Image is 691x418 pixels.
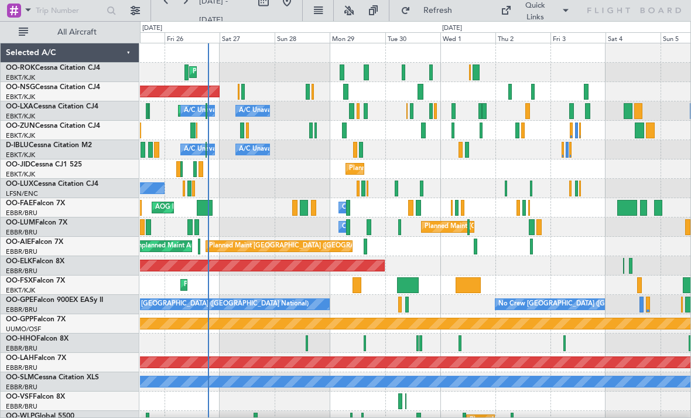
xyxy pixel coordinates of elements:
span: All Aircraft [30,28,124,36]
a: EBKT/KJK [6,73,35,82]
div: Sat 4 [606,32,661,43]
a: OO-FAEFalcon 7X [6,200,65,207]
span: OO-LAH [6,355,34,362]
div: A/C Unavailable [239,102,288,120]
div: Sat 27 [220,32,275,43]
a: EBKT/KJK [6,93,35,101]
span: Refresh [413,6,462,15]
div: Planned Maint [GEOGRAPHIC_DATA] ([GEOGRAPHIC_DATA]) [209,237,394,255]
span: OO-ROK [6,64,35,72]
div: Fri 26 [165,32,220,43]
a: EBBR/BRU [6,383,37,392]
div: Owner Melsbroek Air Base [342,199,422,216]
a: OO-LAHFalcon 7X [6,355,66,362]
a: OO-LUMFalcon 7X [6,219,67,226]
span: OO-GPP [6,316,33,323]
span: OO-SLM [6,374,34,381]
a: EBBR/BRU [6,402,37,411]
span: OO-ZUN [6,123,35,130]
a: EBBR/BRU [6,305,37,314]
span: OO-HHO [6,335,36,342]
a: OO-SLMCessna Citation XLS [6,374,99,381]
span: OO-AIE [6,239,31,246]
a: LFSN/ENC [6,189,38,198]
a: OO-LUXCessna Citation CJ4 [6,181,98,188]
a: EBBR/BRU [6,228,37,237]
div: [DATE] [442,23,462,33]
a: OO-FSXFalcon 7X [6,277,65,284]
div: Fri 3 [550,32,606,43]
a: OO-HHOFalcon 8X [6,335,69,342]
a: EBKT/KJK [6,286,35,295]
a: OO-NSGCessna Citation CJ4 [6,84,100,91]
a: OO-ELKFalcon 8X [6,258,64,265]
a: EBBR/BRU [6,363,37,372]
a: EBBR/BRU [6,247,37,256]
div: Planned Maint Kortrijk-[GEOGRAPHIC_DATA] [193,63,329,81]
div: Owner Melsbroek Air Base [342,218,422,236]
a: OO-ROKCessna Citation CJ4 [6,64,100,72]
div: Mon 29 [330,32,385,43]
a: EBBR/BRU [6,344,37,353]
div: Planned Maint Kortrijk-[GEOGRAPHIC_DATA] [184,276,320,294]
span: OO-JID [6,161,30,168]
a: OO-AIEFalcon 7X [6,239,63,246]
span: OO-LUM [6,219,35,226]
div: Tue 30 [385,32,440,43]
a: OO-GPEFalcon 900EX EASy II [6,297,103,304]
div: A/C Unavailable [GEOGRAPHIC_DATA] ([GEOGRAPHIC_DATA] National) [184,102,402,120]
a: EBBR/BRU [6,267,37,276]
a: UUMO/OSF [6,325,41,334]
span: OO-LUX [6,181,33,188]
button: Refresh [395,1,466,20]
a: OO-VSFFalcon 8X [6,393,65,400]
input: Trip Number [36,2,103,19]
a: OO-ZUNCessna Citation CJ4 [6,123,100,130]
a: EBKT/KJK [6,131,35,140]
span: OO-VSF [6,393,33,400]
span: OO-FAE [6,200,33,207]
a: EBBR/BRU [6,209,37,218]
a: OO-LXACessna Citation CJ4 [6,103,98,110]
a: OO-JIDCessna CJ1 525 [6,161,82,168]
div: Wed 1 [440,32,495,43]
a: D-IBLUCessna Citation M2 [6,142,92,149]
span: OO-ELK [6,258,32,265]
div: A/C Unavailable [GEOGRAPHIC_DATA]-[GEOGRAPHIC_DATA] [239,141,426,158]
div: No Crew [GEOGRAPHIC_DATA] ([GEOGRAPHIC_DATA] National) [112,295,309,313]
a: OO-GPPFalcon 7X [6,316,66,323]
div: A/C Unavailable [GEOGRAPHIC_DATA] ([GEOGRAPHIC_DATA] National) [184,141,402,158]
a: EBKT/KJK [6,112,35,121]
div: Thu 2 [495,32,550,43]
button: All Aircraft [13,23,127,42]
div: Sun 28 [275,32,330,43]
span: D-IBLU [6,142,29,149]
span: OO-NSG [6,84,35,91]
a: EBKT/KJK [6,170,35,179]
a: EBKT/KJK [6,151,35,159]
span: OO-GPE [6,297,33,304]
button: Quick Links [495,1,576,20]
div: Planned Maint Kortrijk-[GEOGRAPHIC_DATA] [349,160,485,178]
div: AOG Maint [US_STATE] ([GEOGRAPHIC_DATA]) [155,199,297,216]
span: OO-FSX [6,277,33,284]
div: Planned Maint [GEOGRAPHIC_DATA] ([GEOGRAPHIC_DATA] National) [425,218,637,236]
div: [DATE] [142,23,162,33]
span: OO-LXA [6,103,33,110]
